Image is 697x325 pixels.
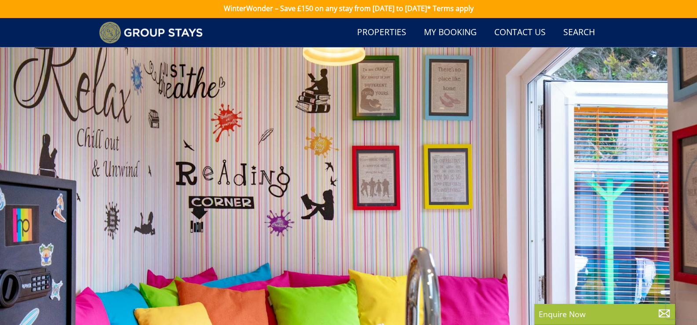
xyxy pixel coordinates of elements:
[560,23,598,43] a: Search
[420,23,480,43] a: My Booking
[99,22,203,44] img: Group Stays
[354,23,410,43] a: Properties
[491,23,549,43] a: Contact Us
[539,308,671,320] p: Enquire Now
